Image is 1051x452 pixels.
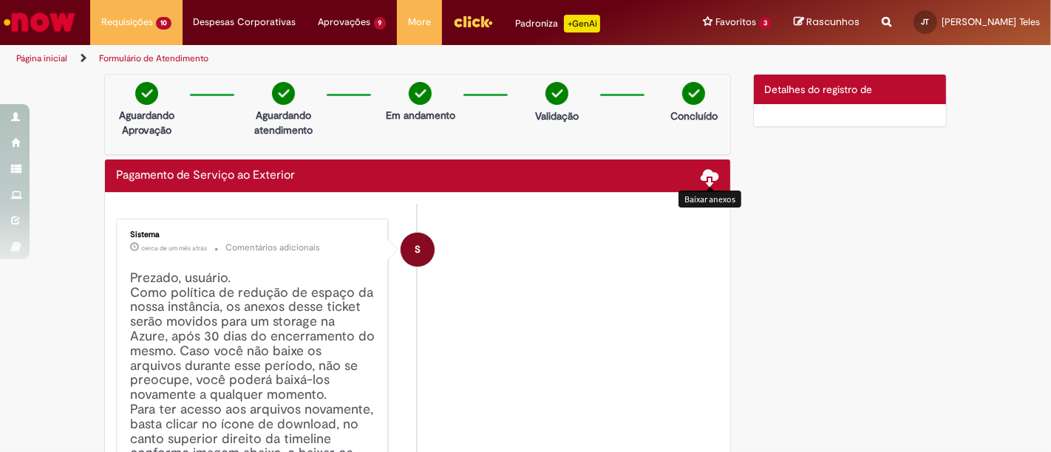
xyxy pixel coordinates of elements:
p: +GenAi [564,15,600,32]
p: Concluído [670,109,718,123]
span: [PERSON_NAME] Teles [942,16,1040,28]
a: Formulário de Atendimento [99,52,208,64]
img: check-circle-green.png [682,82,705,105]
img: check-circle-green.png [409,82,432,105]
span: Rascunhos [806,15,860,29]
span: 9 [374,17,387,30]
span: Aprovações [319,15,371,30]
span: Favoritos [715,15,756,30]
p: Validação [535,109,579,123]
ul: Trilhas de página [11,45,690,72]
span: Detalhes do registro de [765,83,873,96]
span: S [415,232,421,267]
p: Aguardando atendimento [248,108,319,137]
img: check-circle-green.png [135,82,158,105]
span: Despesas Corporativas [194,15,296,30]
span: 10 [156,17,171,30]
h2: Pagamento de Serviço ao Exterior Histórico de tíquete [116,169,295,182]
div: Padroniza [515,15,600,32]
small: Comentários adicionais [225,242,320,254]
a: Rascunhos [794,16,860,30]
span: More [408,15,431,30]
span: Requisições [101,15,153,30]
span: JT [922,17,930,27]
div: Baixar anexos [678,191,741,208]
div: Sistema [130,230,376,239]
p: Em andamento [386,108,455,123]
img: check-circle-green.png [272,82,295,105]
div: System [401,233,435,267]
span: 3 [759,17,772,30]
time: 31/08/2025 01:32:14 [141,244,207,253]
img: ServiceNow [1,7,78,37]
img: check-circle-green.png [545,82,568,105]
span: cerca de um mês atrás [141,244,207,253]
img: click_logo_yellow_360x200.png [453,10,493,32]
p: Aguardando Aprovação [111,108,183,137]
a: Página inicial [16,52,67,64]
